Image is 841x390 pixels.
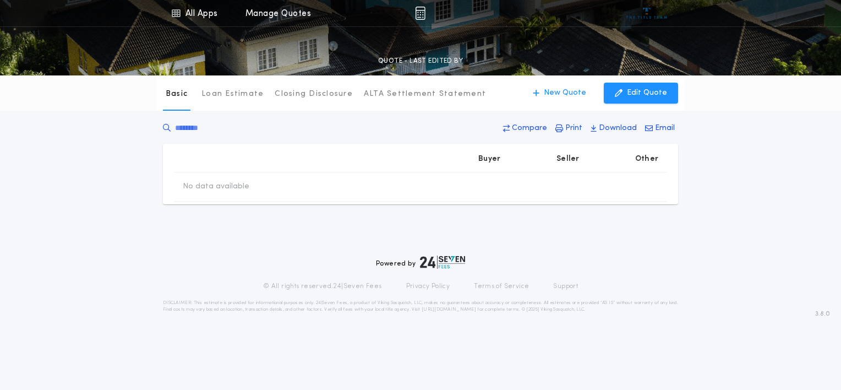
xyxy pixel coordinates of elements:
[642,118,678,138] button: Email
[635,154,658,165] p: Other
[201,89,264,100] p: Loan Estimate
[604,83,678,104] button: Edit Quote
[556,154,580,165] p: Seller
[599,123,637,134] p: Download
[163,300,678,313] p: DISCLAIMER: This estimate is provided for informational purposes only. 24|Seven Fees, a product o...
[376,256,465,269] div: Powered by
[474,282,529,291] a: Terms of Service
[166,89,188,100] p: Basic
[587,118,640,138] button: Download
[422,307,476,312] a: [URL][DOMAIN_NAME]
[364,89,486,100] p: ALTA Settlement Statement
[552,118,586,138] button: Print
[512,123,547,134] p: Compare
[415,7,425,20] img: img
[420,256,465,269] img: logo
[174,172,258,201] td: No data available
[627,88,667,99] p: Edit Quote
[378,56,463,67] p: QUOTE - LAST EDITED BY
[655,123,675,134] p: Email
[522,83,597,104] button: New Quote
[553,282,578,291] a: Support
[565,123,582,134] p: Print
[263,282,382,291] p: © All rights reserved. 24|Seven Fees
[626,8,668,19] img: vs-icon
[406,282,450,291] a: Privacy Policy
[478,154,500,165] p: Buyer
[500,118,550,138] button: Compare
[815,309,830,319] span: 3.8.0
[275,89,353,100] p: Closing Disclosure
[544,88,586,99] p: New Quote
